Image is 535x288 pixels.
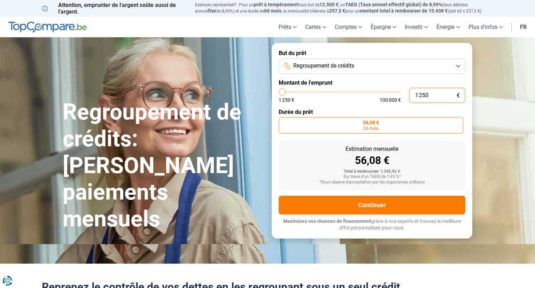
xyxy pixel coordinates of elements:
p: grâce à nos experts et trouvez la meilleure offre personnalisée pour vous. [279,218,465,232]
div: Total à rembourser: 1 345,92 € [284,169,460,174]
span: montant total à rembourser de 15.438 € [360,8,448,14]
a: Plus d'infos [464,17,507,37]
a: Comptes [331,17,366,37]
span: TAEG (Taux annuel effectif global) de 8,99% [345,2,442,7]
div: *Sous réserve d'acceptation par les organismes prêteurs [284,180,460,185]
span: 56,08 € [363,120,379,125]
label: Durée du prêt [279,109,465,115]
a: Prêts [274,17,301,37]
span: fixe [208,8,216,14]
div: Sur base d'un TAEG de 7,45 %* [284,174,460,179]
span: Maximisez vos chances de financement [283,218,371,224]
a: Investir [401,17,432,37]
label: Montant de l'emprunt [279,79,465,86]
a: fr [516,17,531,37]
p: Attention, emprunter de l'argent coûte aussi de l'argent. [42,2,187,15]
a: Cartes [301,17,331,37]
span: 257,3 € [329,8,345,14]
h1: Regroupement de crédits: [PERSON_NAME] paiements mensuels [63,99,263,233]
a: Épargne [366,17,401,37]
img: TopCompare [8,22,87,33]
span: 60 mois [264,8,281,14]
label: But du prêt [279,50,465,56]
span: 12.500 € [319,2,339,7]
button: Regroupement de crédits [279,59,465,74]
div: 56,08 € [284,155,460,166]
span: Regroupement de crédits [293,62,354,70]
p: Exemple représentatif : Pour un tous but de , un (taux débiteur annuel de 8,99%) et une durée de ... [195,2,493,14]
button: Continuer [279,196,465,215]
span: € [457,93,460,99]
span: 1 250 € [279,98,294,102]
a: Énergie [432,17,464,37]
div: Estimation mensuelle [284,146,460,152]
span: 100 000 € [380,98,401,102]
span: 24 mois [363,126,379,131]
span: prêt à tempérament [254,2,298,7]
